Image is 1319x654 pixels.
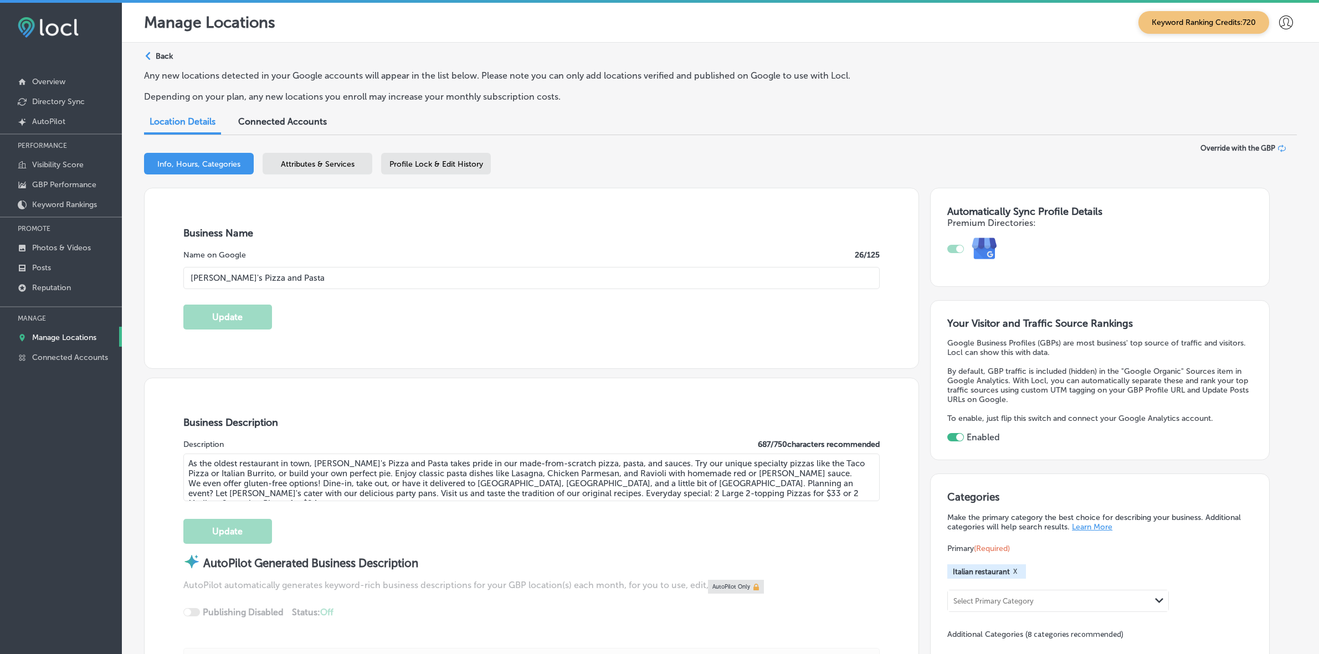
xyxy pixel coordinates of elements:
[144,91,894,102] p: Depending on your plan, any new locations you enroll may increase your monthly subscription costs.
[183,454,880,501] textarea: As the oldest restaurant in town, [PERSON_NAME]'s Pizza and Pasta takes pride in our made-from-sc...
[156,52,173,61] p: Back
[32,200,97,209] p: Keyword Rankings
[32,97,85,106] p: Directory Sync
[32,180,96,189] p: GBP Performance
[183,227,880,239] h3: Business Name
[32,160,84,169] p: Visibility Score
[32,263,51,272] p: Posts
[32,243,91,253] p: Photos & Videos
[203,557,418,570] strong: AutoPilot Generated Business Description
[947,630,1123,639] span: Additional Categories
[32,333,96,342] p: Manage Locations
[157,159,240,169] span: Info, Hours, Categories
[183,250,246,260] label: Name on Google
[953,597,1034,605] div: Select Primary Category
[953,568,1010,576] span: Italian restaurant
[947,491,1252,507] h3: Categories
[183,553,200,570] img: autopilot-icon
[947,414,1252,423] p: To enable, just flip this switch and connect your Google Analytics account.
[183,305,272,329] button: Update
[947,367,1252,404] p: By default, GBP traffic is included (hidden) in the "Google Organic" Sources item in Google Analy...
[1072,522,1112,532] a: Learn More
[144,13,275,32] p: Manage Locations
[183,440,224,449] label: Description
[1200,144,1275,152] span: Override with the GBP
[32,117,65,126] p: AutoPilot
[947,205,1252,218] h3: Automatically Sync Profile Details
[389,159,483,169] span: Profile Lock & Edit History
[1025,629,1123,640] span: (8 categories recommended)
[32,283,71,292] p: Reputation
[947,544,1010,553] span: Primary
[967,432,1000,442] label: Enabled
[758,440,880,449] label: 687 / 750 characters recommended
[32,77,65,86] p: Overview
[947,218,1252,228] h4: Premium Directories:
[947,338,1252,357] p: Google Business Profiles (GBPs) are most business' top source of traffic and visitors. Locl can s...
[947,317,1252,329] h3: Your Visitor and Traffic Source Rankings
[1010,567,1020,576] button: X
[281,159,355,169] span: Attributes & Services
[964,228,1005,270] img: e7ababfa220611ac49bdb491a11684a6.png
[1138,11,1269,34] span: Keyword Ranking Credits: 720
[855,250,880,260] label: 26 /125
[18,17,79,38] img: fda3e92497d09a02dc62c9cd864e3231.png
[183,519,272,544] button: Update
[947,513,1252,532] p: Make the primary category the best choice for describing your business. Additional categories wil...
[974,544,1010,553] span: (Required)
[238,116,327,127] span: Connected Accounts
[144,70,894,81] p: Any new locations detected in your Google accounts will appear in the list below. Please note you...
[183,416,880,429] h3: Business Description
[32,353,108,362] p: Connected Accounts
[183,267,880,289] input: Enter Location Name
[150,116,215,127] span: Location Details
